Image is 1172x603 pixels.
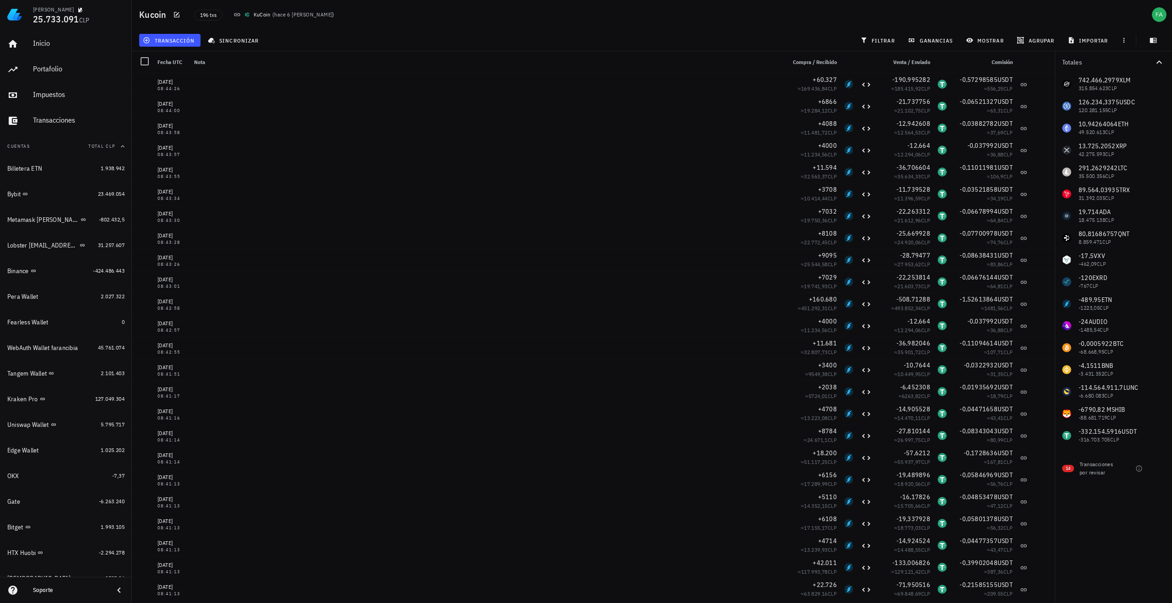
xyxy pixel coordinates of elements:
span: 37,69 [990,129,1004,136]
span: CLP [79,16,90,24]
a: Edge Wallet 1.025.202 [4,439,128,461]
div: Metamask [PERSON_NAME] Ethereum, Binance SC, [7,216,79,224]
span: -19,489896 [896,471,931,479]
span: -0,0322932 [964,361,998,369]
div: Venta / Enviado [875,51,934,73]
span: -802.432,5 [99,216,125,223]
div: [DATE] [157,121,187,130]
span: 1481,56 [984,305,1004,312]
div: Binance [7,267,29,275]
span: -0,08638431 [960,251,998,259]
div: ETN-icon [844,102,853,111]
span: +18.200 [813,449,837,457]
span: 32.807,73 [804,349,828,355]
span: 24.671,1 [807,436,828,443]
span: 19.741,93 [804,283,828,290]
div: Portafolio [33,65,125,73]
span: -0,04853478 [960,493,998,501]
div: Pera Wallet [7,293,38,301]
div: 08:43:55 [157,174,187,179]
div: [DATE] [157,143,187,152]
div: Lobster [EMAIL_ADDRESS][DOMAIN_NAME] [7,242,78,249]
span: -0,05801378 [960,515,998,523]
span: 55.937,97 [897,458,921,465]
span: 493.852,34 [895,305,921,312]
span: 12.564,53 [897,129,921,136]
span: -2.294.278 [99,549,125,556]
span: 12.294,06 [897,151,921,158]
span: 451.292,31 [801,305,828,312]
span: Nota [194,59,205,65]
span: CLP [921,151,930,158]
div: Totales [1062,59,1154,65]
span: 18.920,56 [897,480,921,487]
span: +160.680 [809,295,837,303]
span: -10,7644 [904,361,930,369]
span: 22.772,45 [804,239,828,246]
span: 14.352,15 [804,502,828,509]
span: -57,6212 [904,449,930,457]
div: Compra / Recibido [782,51,841,73]
span: CLP [828,85,837,92]
span: -12,942608 [896,119,931,128]
span: ≈ [801,151,837,158]
span: ≈ [801,107,837,114]
div: 08:43:58 [157,130,187,135]
span: ≈ [894,129,930,136]
div: ETN-icon [844,80,853,89]
span: 13.239,93 [804,546,828,553]
a: HTX Huobi -2.294.278 [4,542,128,564]
span: -12,664 [907,317,930,325]
span: -190,995282 [892,75,930,84]
a: Transacciones [4,110,128,132]
span: +11.681 [813,339,837,347]
span: filtrar [862,37,895,44]
div: [DATE] [157,77,187,86]
span: USDT [998,185,1013,194]
span: 34,19 [990,195,1004,202]
a: Binance -424.486.443 [4,260,128,282]
span: 83,86 [990,261,1004,268]
span: 74,76 [990,239,1004,246]
span: -0,07700978 [960,229,998,237]
span: 27.953,62 [897,261,921,268]
span: Venta / Enviado [893,59,930,65]
span: 129.121,42 [895,568,921,575]
span: +6866 [818,97,837,106]
button: mostrar [962,34,1009,47]
span: -25,669928 [896,229,931,237]
span: -0,037992 [967,317,998,325]
span: -0,03521858 [960,185,998,194]
span: 21.612,96 [897,217,921,224]
span: 15.705,66 [897,502,921,509]
div: [DATE] [157,99,187,108]
a: Kraken Pro 127.049.304 [4,388,128,410]
span: ≈ [987,107,1013,114]
span: -21,737756 [896,97,931,106]
div: Bitget [7,523,23,531]
div: Nota [190,51,782,73]
span: -0,39902048 [960,559,998,567]
span: 17.155,17 [804,524,828,531]
span: +22.726 [813,581,837,589]
span: 11.234,56 [804,327,828,334]
span: ≈ [798,85,837,92]
span: -0,57298585 [960,75,998,84]
div: OKX [7,472,19,480]
span: 117.993,78 [801,568,828,575]
span: 21.603,73 [897,283,921,290]
span: 107,71 [987,349,1003,355]
span: 10.414,44 [804,195,828,202]
a: Metamask [PERSON_NAME] Ethereum, Binance SC, -802.432,5 [4,209,128,231]
a: Gate -6.263.240 [4,490,128,512]
span: -424.486.443 [93,267,125,274]
span: 36,88 [990,151,1004,158]
span: 5724,01 [808,393,828,399]
div: HTX Huobi [7,549,36,557]
span: agrupar [1019,37,1054,44]
span: CLP [1004,129,1013,136]
span: CLP [1004,173,1013,180]
span: sincronizar [210,37,259,44]
span: -0,03882782 [960,119,998,128]
div: [DATE] [157,187,187,196]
